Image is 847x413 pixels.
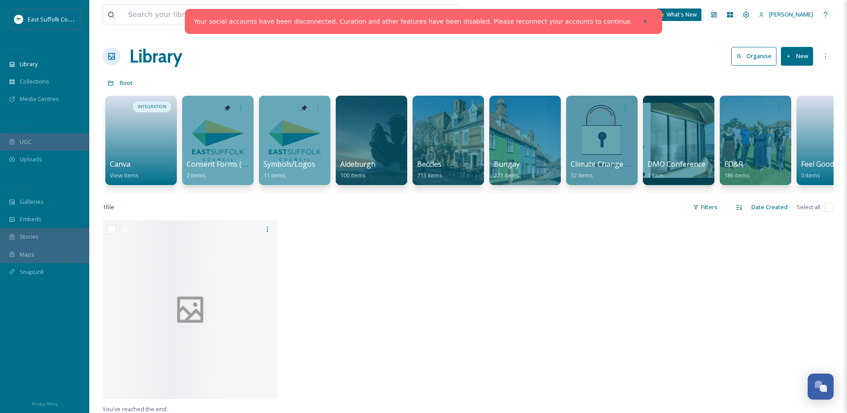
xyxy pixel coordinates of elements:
[32,401,58,407] span: Privacy Policy
[20,155,42,164] span: Uploads
[110,159,130,169] span: Canva
[417,171,442,179] span: 713 items
[731,47,781,65] a: Organise
[263,171,286,179] span: 11 items
[120,79,133,87] span: Root
[32,398,58,409] a: Privacy Policy
[494,171,519,179] span: 273 items
[724,171,750,179] span: 186 items
[103,203,114,211] span: 1 file
[340,159,376,169] span: Aldeburgh
[110,171,139,179] span: View Items
[417,160,442,179] a: Beccles713 items
[754,6,818,23] a: [PERSON_NAME]
[657,8,701,21] a: What's New
[263,160,315,179] a: Symbols/Logos11 items
[20,198,44,206] span: Galleries
[340,160,376,179] a: Aldeburgh100 items
[647,160,705,179] a: DMO Conference1 item
[571,159,677,169] span: Climate Change & Sustainability
[801,171,820,179] span: 0 items
[263,159,315,169] span: Symbols/Logos
[731,47,776,65] button: Organise
[9,46,25,53] span: MEDIA
[187,171,206,179] span: 2 items
[194,17,633,26] a: Your social accounts have been disconnected. Curation and other features have been disabled. Plea...
[187,160,276,179] a: Consent Forms (Template)2 items
[14,15,23,24] img: ESC%20Logo.png
[494,160,520,179] a: Bungay273 items
[647,171,663,179] span: 1 item
[20,60,38,68] span: Library
[129,43,182,70] a: Library
[797,203,820,211] span: Select all
[571,160,677,179] a: Climate Change & Sustainability32 items
[138,104,167,110] span: INTEGRATION
[808,374,834,400] button: Open Chat
[103,91,179,185] a: INTEGRATIONCanvaView Items
[20,138,32,146] span: UGC
[417,159,442,169] span: Beccles
[647,159,705,169] span: DMO Conference
[20,232,39,241] span: Stories
[781,47,813,65] button: New
[120,77,133,88] a: Root
[124,5,387,25] input: Search your library
[571,171,593,179] span: 32 items
[724,159,743,169] span: ED&R
[9,124,28,131] span: COLLECT
[20,250,34,259] span: Maps
[340,171,366,179] span: 100 items
[20,95,59,103] span: Media Centres
[187,159,276,169] span: Consent Forms (Template)
[20,268,44,276] span: SnapLink
[747,198,792,216] div: Date Created
[403,6,455,23] a: View all files
[103,405,167,413] span: You've reached the end
[9,184,29,190] span: WIDGETS
[20,215,42,223] span: Embeds
[28,15,80,23] span: East Suffolk Council
[494,159,520,169] span: Bungay
[724,160,750,179] a: ED&R186 items
[688,198,722,216] div: Filters
[20,77,49,86] span: Collections
[769,10,813,18] span: [PERSON_NAME]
